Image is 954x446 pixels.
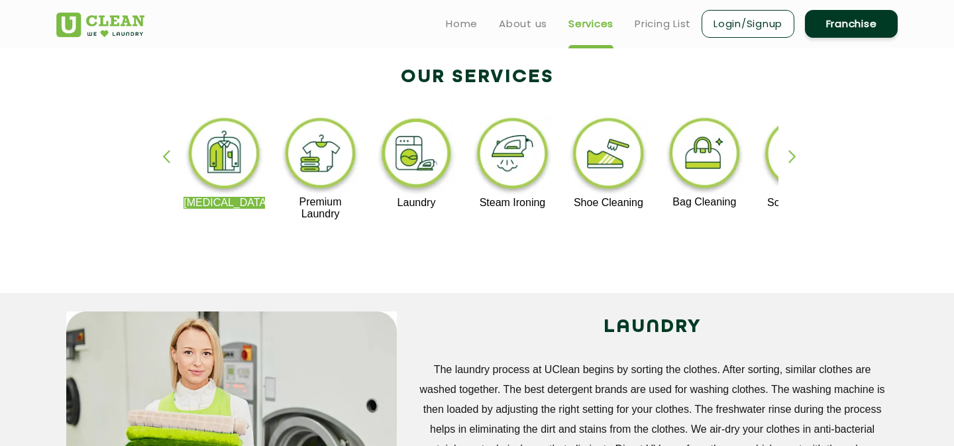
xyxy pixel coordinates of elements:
h2: LAUNDRY [417,311,888,343]
p: Sofa Cleaning [760,197,841,209]
a: Home [446,16,478,32]
img: laundry_cleaning_11zon.webp [376,115,457,197]
a: About us [499,16,547,32]
img: UClean Laundry and Dry Cleaning [56,13,144,37]
a: Pricing List [635,16,691,32]
a: Login/Signup [702,10,794,38]
p: Bag Cleaning [664,196,745,208]
img: steam_ironing_11zon.webp [472,115,553,197]
img: premium_laundry_cleaning_11zon.webp [280,115,361,196]
p: [MEDICAL_DATA] [184,197,265,209]
p: Laundry [376,197,457,209]
a: Franchise [805,10,898,38]
p: Premium Laundry [280,196,361,220]
p: Steam Ironing [472,197,553,209]
img: shoe_cleaning_11zon.webp [568,115,649,197]
img: sofa_cleaning_11zon.webp [760,115,841,197]
img: dry_cleaning_11zon.webp [184,115,265,197]
a: Services [568,16,613,32]
img: bag_cleaning_11zon.webp [664,115,745,196]
p: Shoe Cleaning [568,197,649,209]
